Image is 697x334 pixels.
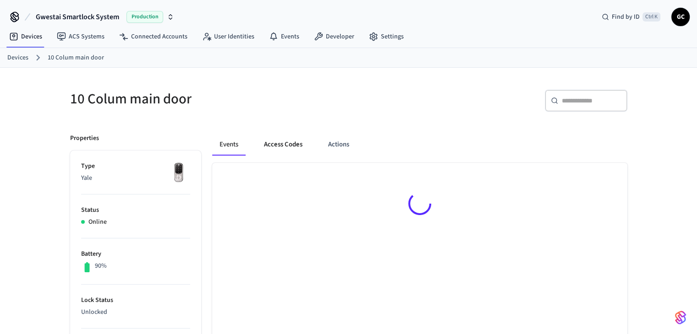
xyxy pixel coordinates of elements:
[167,162,190,184] img: Yale Assure Touchscreen Wifi Smart Lock, Satin Nickel, Front
[70,134,99,143] p: Properties
[321,134,357,156] button: Actions
[362,28,411,45] a: Settings
[257,134,310,156] button: Access Codes
[70,90,343,108] h5: 10 Colum main door
[672,9,689,25] span: GC
[81,307,190,317] p: Unlocked
[112,28,195,45] a: Connected Accounts
[126,11,163,23] span: Production
[262,28,307,45] a: Events
[612,12,640,22] span: Find by ID
[88,217,107,227] p: Online
[642,12,660,22] span: Ctrl K
[36,11,119,22] span: Gwestai Smartlock System
[49,28,112,45] a: ACS Systems
[671,8,690,26] button: GC
[195,28,262,45] a: User Identities
[81,296,190,305] p: Lock Status
[675,310,686,325] img: SeamLogoGradient.69752ec5.svg
[95,261,107,271] p: 90%
[212,134,627,156] div: ant example
[7,53,28,63] a: Devices
[81,205,190,215] p: Status
[307,28,362,45] a: Developer
[48,53,104,63] a: 10 Colum main door
[212,134,246,156] button: Events
[81,173,190,183] p: Yale
[594,9,668,25] div: Find by IDCtrl K
[2,28,49,45] a: Devices
[81,249,190,259] p: Battery
[81,162,190,171] p: Type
